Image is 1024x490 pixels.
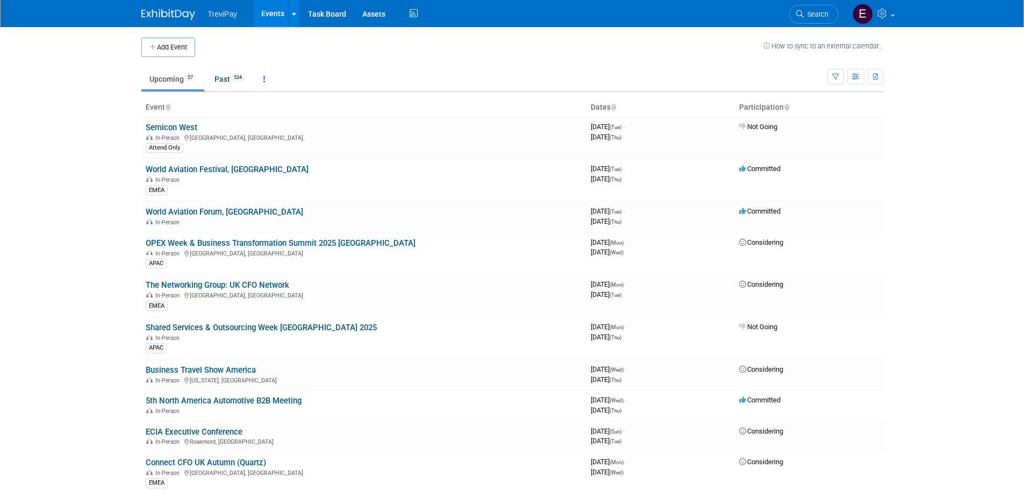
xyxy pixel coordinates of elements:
span: In-Person [155,292,183,299]
span: [DATE] [591,468,624,476]
div: [GEOGRAPHIC_DATA], [GEOGRAPHIC_DATA] [146,468,582,477]
span: TreviPay [208,10,238,18]
span: (Thu) [610,219,621,225]
span: [DATE] [591,133,621,141]
div: EMEA [146,301,168,311]
span: [DATE] [591,280,627,288]
span: Not Going [739,323,777,331]
a: Sort by Participation Type [784,103,789,111]
span: - [625,323,627,331]
span: Search [804,10,828,18]
a: World Aviation Festival, [GEOGRAPHIC_DATA] [146,165,309,174]
img: In-Person Event [146,335,153,340]
span: (Thu) [610,408,621,414]
a: Past534 [206,69,253,89]
span: (Mon) [610,459,624,465]
span: (Wed) [610,470,624,475]
span: [DATE] [591,333,621,341]
span: In-Person [155,250,183,257]
span: (Thu) [610,134,621,140]
img: In-Person Event [146,438,153,444]
a: 5th North America Automotive B2B Meeting [146,396,302,406]
span: [DATE] [591,406,621,414]
div: EMEA [146,186,168,195]
span: In-Person [155,335,183,342]
span: - [625,458,627,466]
span: (Wed) [610,397,624,403]
span: [DATE] [591,427,625,435]
span: Committed [739,396,780,404]
span: In-Person [155,470,183,477]
span: - [623,165,625,173]
th: Event [141,98,586,117]
span: [DATE] [591,175,621,183]
div: Rosemont, [GEOGRAPHIC_DATA] [146,437,582,445]
a: How to sync to an external calendar... [763,42,883,50]
img: In-Person Event [146,250,153,255]
img: In-Person Event [146,377,153,382]
span: [DATE] [591,207,625,215]
div: [US_STATE], [GEOGRAPHIC_DATA] [146,375,582,384]
span: - [623,123,625,131]
span: (Mon) [610,240,624,246]
span: - [625,365,627,373]
img: In-Person Event [146,292,153,297]
button: Add Event [141,38,195,57]
span: In-Person [155,408,183,415]
span: (Tue) [610,166,621,172]
span: (Sun) [610,429,621,435]
span: - [625,396,627,404]
a: Shared Services & Outsourcing Week [GEOGRAPHIC_DATA] 2025 [146,323,377,332]
span: In-Person [155,438,183,445]
a: Sort by Event Name [165,103,170,111]
span: - [625,280,627,288]
span: Not Going [739,123,777,131]
img: In-Person Event [146,134,153,140]
span: [DATE] [591,238,627,246]
span: [DATE] [591,396,627,404]
span: (Mon) [610,282,624,288]
span: Considering [739,427,783,435]
span: In-Person [155,176,183,183]
span: [DATE] [591,290,621,299]
img: In-Person Event [146,176,153,182]
div: APAC [146,259,167,268]
span: 57 [184,74,196,82]
span: - [625,238,627,246]
span: - [623,207,625,215]
div: EMEA [146,478,168,488]
span: (Thu) [610,377,621,383]
span: Considering [739,238,783,246]
a: Upcoming57 [141,69,204,89]
span: In-Person [155,219,183,226]
span: In-Person [155,377,183,384]
span: [DATE] [591,365,627,373]
span: [DATE] [591,375,621,384]
div: [GEOGRAPHIC_DATA], [GEOGRAPHIC_DATA] [146,290,582,299]
span: [DATE] [591,437,621,445]
span: (Thu) [610,335,621,340]
a: Connect CFO UK Autumn (Quartz) [146,458,266,467]
span: (Wed) [610,250,624,255]
a: ECIA Executive Conference [146,427,242,437]
span: [DATE] [591,458,627,466]
span: Committed [739,165,780,173]
div: APAC [146,343,167,353]
span: (Mon) [610,324,624,330]
th: Dates [586,98,735,117]
a: World Aviation Forum, [GEOGRAPHIC_DATA] [146,207,303,217]
span: (Tue) [610,438,621,444]
img: ExhibitDay [141,9,195,20]
span: (Tue) [610,209,621,215]
span: 534 [231,74,245,82]
span: - [623,427,625,435]
a: The Networking Group: UK CFO Network [146,280,289,290]
img: In-Person Event [146,470,153,475]
a: Search [789,5,839,24]
div: [GEOGRAPHIC_DATA], [GEOGRAPHIC_DATA] [146,248,582,257]
span: (Thu) [610,176,621,182]
span: (Tue) [610,124,621,130]
span: [DATE] [591,248,624,256]
span: [DATE] [591,217,621,225]
th: Participation [735,98,883,117]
